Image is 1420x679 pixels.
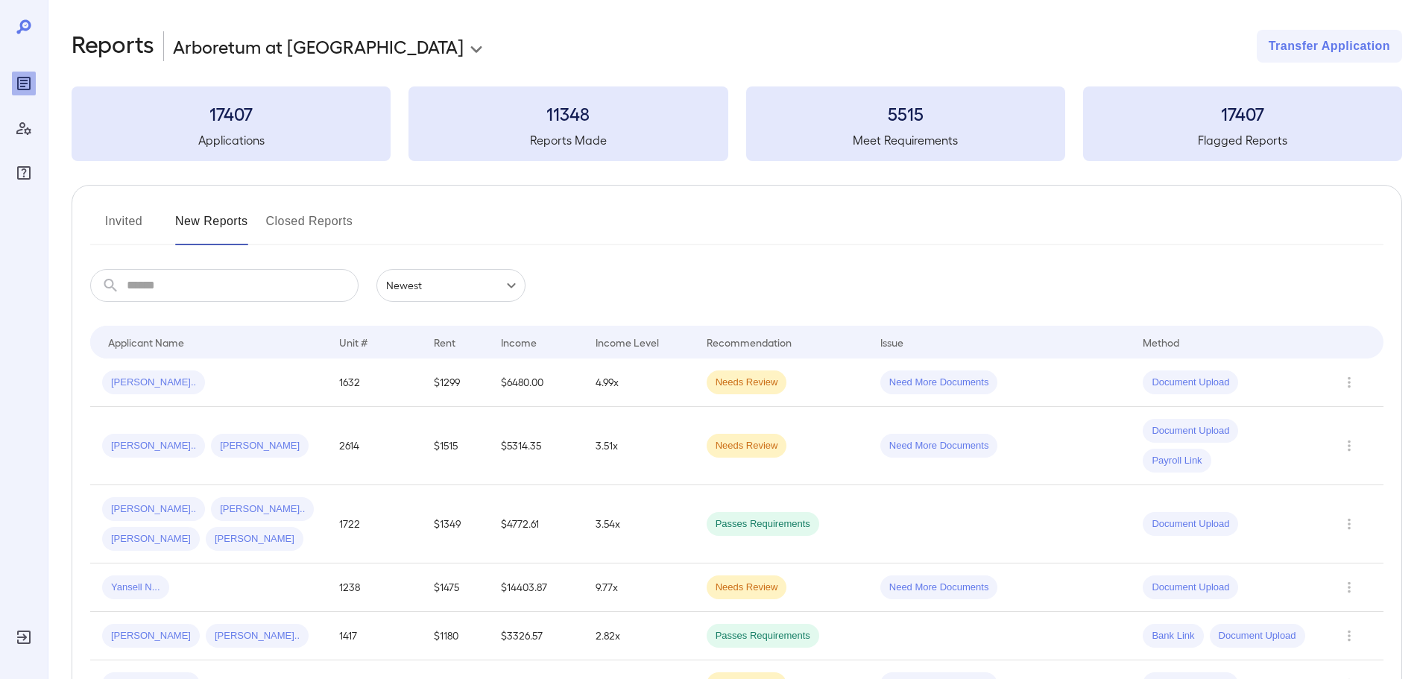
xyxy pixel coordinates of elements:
[175,209,248,245] button: New Reports
[266,209,353,245] button: Closed Reports
[584,563,695,612] td: 9.77x
[422,563,488,612] td: $1475
[1143,333,1179,351] div: Method
[707,517,819,531] span: Passes Requirements
[327,563,422,612] td: 1238
[1337,624,1361,648] button: Row Actions
[408,101,728,125] h3: 11348
[339,333,367,351] div: Unit #
[1143,424,1238,438] span: Document Upload
[102,376,205,390] span: [PERSON_NAME]..
[102,502,205,517] span: [PERSON_NAME]..
[746,131,1065,149] h5: Meet Requirements
[1337,575,1361,599] button: Row Actions
[102,629,200,643] span: [PERSON_NAME]
[102,439,205,453] span: [PERSON_NAME]..
[1143,581,1238,595] span: Document Upload
[206,629,309,643] span: [PERSON_NAME]..
[584,612,695,660] td: 2.82x
[72,101,391,125] h3: 17407
[1143,517,1238,531] span: Document Upload
[422,485,488,563] td: $1349
[327,485,422,563] td: 1722
[489,563,584,612] td: $14403.87
[72,30,154,63] h2: Reports
[422,407,488,485] td: $1515
[707,581,787,595] span: Needs Review
[327,612,422,660] td: 1417
[1083,101,1402,125] h3: 17407
[707,439,787,453] span: Needs Review
[584,359,695,407] td: 4.99x
[1337,434,1361,458] button: Row Actions
[707,376,787,390] span: Needs Review
[707,629,819,643] span: Passes Requirements
[211,439,309,453] span: [PERSON_NAME]
[880,439,998,453] span: Need More Documents
[12,625,36,649] div: Log Out
[211,502,314,517] span: [PERSON_NAME]..
[489,612,584,660] td: $3326.57
[584,485,695,563] td: 3.54x
[596,333,659,351] div: Income Level
[72,131,391,149] h5: Applications
[102,581,169,595] span: Yansell N...
[422,359,488,407] td: $1299
[1337,512,1361,536] button: Row Actions
[72,86,1402,161] summary: 17407Applications11348Reports Made5515Meet Requirements17407Flagged Reports
[12,72,36,95] div: Reports
[489,359,584,407] td: $6480.00
[707,333,792,351] div: Recommendation
[434,333,458,351] div: Rent
[12,161,36,185] div: FAQ
[1210,629,1305,643] span: Document Upload
[1083,131,1402,149] h5: Flagged Reports
[746,101,1065,125] h3: 5515
[408,131,728,149] h5: Reports Made
[880,581,998,595] span: Need More Documents
[1337,370,1361,394] button: Row Actions
[102,532,200,546] span: [PERSON_NAME]
[1143,454,1211,468] span: Payroll Link
[376,269,526,302] div: Newest
[584,407,695,485] td: 3.51x
[90,209,157,245] button: Invited
[422,612,488,660] td: $1180
[489,407,584,485] td: $5314.35
[880,376,998,390] span: Need More Documents
[12,116,36,140] div: Manage Users
[173,34,464,58] p: Arboretum at [GEOGRAPHIC_DATA]
[206,532,303,546] span: [PERSON_NAME]
[108,333,184,351] div: Applicant Name
[501,333,537,351] div: Income
[1143,629,1203,643] span: Bank Link
[1143,376,1238,390] span: Document Upload
[327,407,422,485] td: 2614
[1257,30,1402,63] button: Transfer Application
[327,359,422,407] td: 1632
[489,485,584,563] td: $4772.61
[880,333,904,351] div: Issue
